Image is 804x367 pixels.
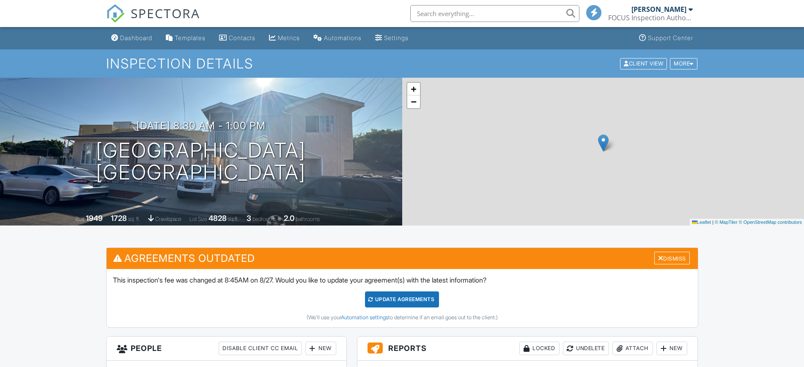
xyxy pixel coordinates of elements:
a: Zoom in [407,83,420,95]
div: Attach [612,342,653,355]
h1: Inspection Details [106,56,698,71]
span: crawlspace [155,216,181,222]
a: Dashboard [108,30,156,46]
a: Metrics [266,30,303,46]
img: The Best Home Inspection Software - Spectora [106,4,125,23]
span: sq.ft. [228,216,239,222]
div: Support Center [648,34,693,41]
div: This inspection's fee was changed at 8:45AM on 8/27. Would you like to update your agreement(s) w... [107,269,698,327]
a: © OpenStreetMap contributors [739,220,802,225]
a: Templates [162,30,209,46]
div: Dismiss [654,252,690,265]
div: FOCUS Inspection Authority [608,14,693,22]
a: SPECTORA [106,11,200,29]
h3: [DATE] 8:30 am - 1:00 pm [136,120,266,131]
h3: Agreements Outdated [107,248,698,269]
a: Zoom out [407,95,420,108]
div: New [305,342,336,355]
div: Automations [324,34,362,41]
div: 3 [247,214,251,223]
a: Support Center [636,30,697,46]
a: Settings [372,30,412,46]
div: 2.0 [284,214,294,223]
span: SPECTORA [131,4,200,22]
div: Locked [519,342,560,355]
div: Disable Client CC Email [219,342,302,355]
div: Undelete [563,342,609,355]
div: New [656,342,687,355]
h3: People [107,337,346,361]
div: (We'll use your to determine if an email goes out to the client.) [113,314,691,321]
div: Update Agreements [365,291,439,307]
div: Settings [384,34,409,41]
a: Contacts [216,30,259,46]
span: | [712,220,713,225]
span: bedrooms [252,216,276,222]
div: Client View [620,58,667,69]
a: Leaflet [692,220,711,225]
span: Built [75,216,85,222]
h3: Reports [357,337,698,361]
a: Client View [619,60,669,66]
div: 1728 [111,214,127,223]
span: Lot Size [189,216,207,222]
a: Automations (Basic) [310,30,365,46]
div: 4828 [209,214,227,223]
h1: [GEOGRAPHIC_DATA] [GEOGRAPHIC_DATA] [96,139,306,184]
div: More [670,58,697,69]
div: 1949 [86,214,103,223]
div: Contacts [229,34,255,41]
span: bathrooms [296,216,320,222]
input: Search everything... [410,5,579,22]
div: Templates [175,34,206,41]
span: − [411,96,416,107]
div: Dashboard [120,34,152,41]
div: Metrics [278,34,300,41]
div: [PERSON_NAME] [631,5,686,14]
a: © MapTiler [715,220,738,225]
img: Marker [598,134,609,152]
span: sq. ft. [128,216,140,222]
span: + [411,84,416,94]
a: Automation settings [341,314,388,321]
